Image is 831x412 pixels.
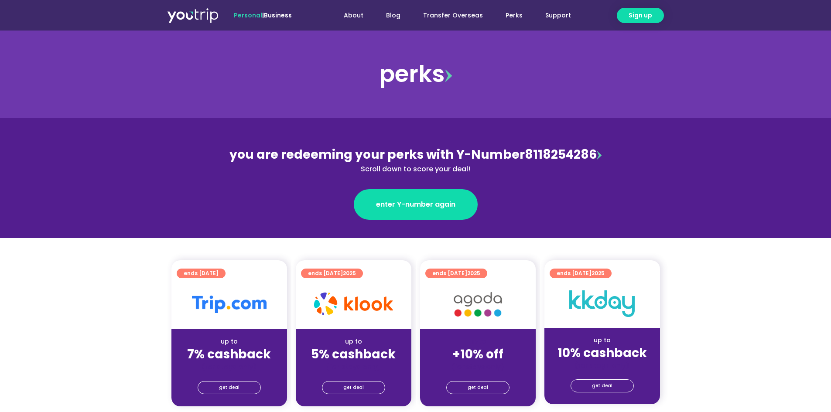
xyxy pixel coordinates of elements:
[629,11,652,20] span: Sign up
[425,269,487,278] a: ends [DATE]2025
[234,11,262,20] span: Personal
[551,336,653,345] div: up to
[184,269,219,278] span: ends [DATE]
[322,381,385,394] a: get deal
[452,346,503,363] strong: +10% off
[557,344,647,361] strong: 10% cashback
[226,146,605,174] div: 8118254286
[303,337,404,346] div: up to
[234,11,292,20] span: |
[343,269,356,277] span: 2025
[470,337,486,346] span: up to
[303,362,404,371] div: (for stays only)
[550,269,612,278] a: ends [DATE]2025
[354,189,478,220] a: enter Y-number again
[412,7,494,24] a: Transfer Overseas
[375,7,412,24] a: Blog
[592,269,605,277] span: 2025
[178,337,280,346] div: up to
[551,361,653,370] div: (for stays only)
[376,199,455,210] span: enter Y-number again
[332,7,375,24] a: About
[432,269,480,278] span: ends [DATE]
[468,381,488,394] span: get deal
[467,269,480,277] span: 2025
[592,380,612,392] span: get deal
[229,146,525,163] span: you are redeeming your perks with Y-Number
[219,381,239,394] span: get deal
[427,362,529,371] div: (for stays only)
[308,269,356,278] span: ends [DATE]
[534,7,582,24] a: Support
[264,11,292,20] a: Business
[617,8,664,23] a: Sign up
[315,7,582,24] nav: Menu
[301,269,363,278] a: ends [DATE]2025
[226,164,605,174] div: Scroll down to score your deal!
[177,269,226,278] a: ends [DATE]
[494,7,534,24] a: Perks
[571,379,634,392] a: get deal
[178,362,280,371] div: (for stays only)
[187,346,271,363] strong: 7% cashback
[343,381,364,394] span: get deal
[311,346,396,363] strong: 5% cashback
[557,269,605,278] span: ends [DATE]
[446,381,510,394] a: get deal
[198,381,261,394] a: get deal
